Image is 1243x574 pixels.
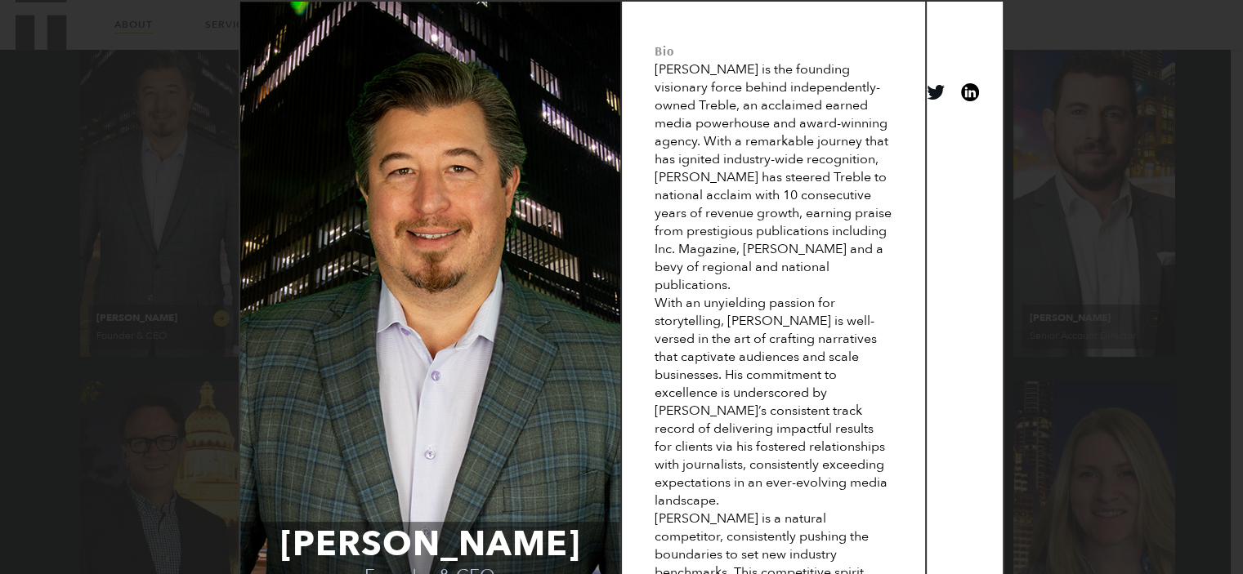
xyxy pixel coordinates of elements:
[655,42,674,59] mark: Bio
[927,83,945,101] a: View on twitter
[961,83,979,101] a: View on linkedin
[655,60,893,294] div: [PERSON_NAME] is the founding visionary force behind independently-owned Treble, an acclaimed ear...
[655,294,893,509] div: With an unyielding passion for storytelling, [PERSON_NAME] is well-versed in the art of crafting ...
[947,24,980,57] button: Close
[241,522,619,567] span: [PERSON_NAME]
